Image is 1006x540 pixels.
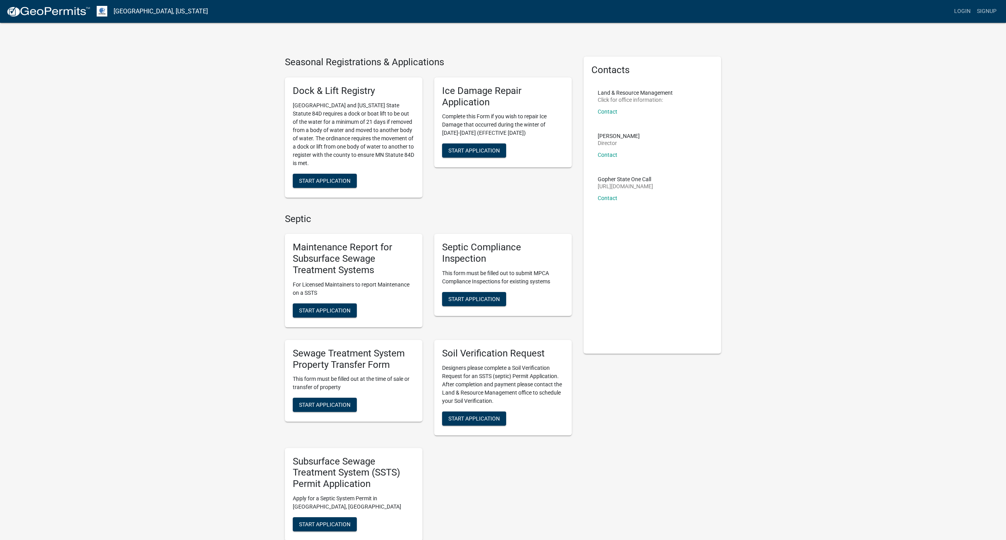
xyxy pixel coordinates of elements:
[598,176,653,182] p: Gopher State One Call
[442,242,564,264] h5: Septic Compliance Inspection
[293,398,357,412] button: Start Application
[598,97,673,103] p: Click for office information:
[299,307,351,313] span: Start Application
[598,133,640,139] p: [PERSON_NAME]
[293,494,415,511] p: Apply for a Septic System Permit in [GEOGRAPHIC_DATA], [GEOGRAPHIC_DATA]
[442,85,564,108] h5: Ice Damage Repair Application
[293,348,415,371] h5: Sewage Treatment System Property Transfer Form
[598,184,653,189] p: [URL][DOMAIN_NAME]
[293,85,415,97] h5: Dock & Lift Registry
[448,415,500,421] span: Start Application
[448,147,500,154] span: Start Application
[951,4,974,19] a: Login
[293,375,415,391] p: This form must be filled out at the time of sale or transfer of property
[293,101,415,167] p: [GEOGRAPHIC_DATA] and [US_STATE] State Statute 84D requires a dock or boat lift to be out of the ...
[299,521,351,527] span: Start Application
[598,90,673,96] p: Land & Resource Management
[442,143,506,158] button: Start Application
[285,57,572,68] h4: Seasonal Registrations & Applications
[299,177,351,184] span: Start Application
[299,402,351,408] span: Start Application
[442,112,564,137] p: Complete this Form if you wish to repair Ice Damage that occurred during the winter of [DATE]-[DA...
[293,242,415,276] h5: Maintenance Report for Subsurface Sewage Treatment Systems
[293,456,415,490] h5: Subsurface Sewage Treatment System (SSTS) Permit Application
[598,195,617,201] a: Contact
[114,5,208,18] a: [GEOGRAPHIC_DATA], [US_STATE]
[442,411,506,426] button: Start Application
[97,6,107,17] img: Otter Tail County, Minnesota
[293,174,357,188] button: Start Application
[293,281,415,297] p: For Licensed Maintainers to report Maintenance on a SSTS
[442,364,564,405] p: Designers please complete a Soil Verification Request for an SSTS (septic) Permit Application. Af...
[442,292,506,306] button: Start Application
[591,64,713,76] h5: Contacts
[285,213,572,225] h4: Septic
[598,140,640,146] p: Director
[442,348,564,359] h5: Soil Verification Request
[974,4,1000,19] a: Signup
[293,303,357,318] button: Start Application
[448,296,500,302] span: Start Application
[293,517,357,531] button: Start Application
[598,108,617,115] a: Contact
[442,269,564,286] p: This form must be filled out to submit MPCA Compliance Inspections for existing systems
[598,152,617,158] a: Contact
